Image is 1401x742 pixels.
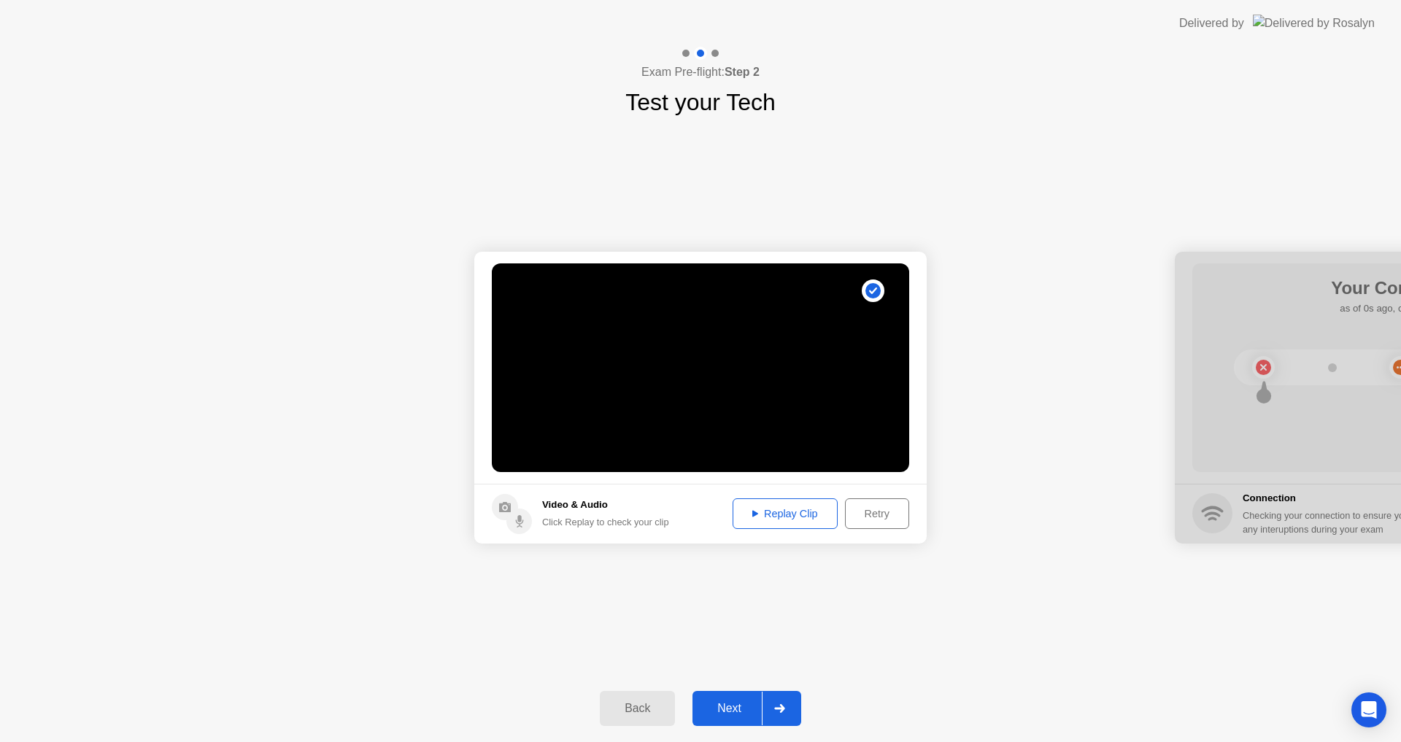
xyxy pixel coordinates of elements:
div: Retry [850,508,904,519]
div: Replay Clip [738,508,833,519]
img: Delivered by Rosalyn [1253,15,1375,31]
h1: Test your Tech [625,85,776,120]
div: Click Replay to check your clip [542,515,669,529]
button: Next [692,691,801,726]
div: Open Intercom Messenger [1351,692,1386,727]
h5: Video & Audio [542,498,669,512]
div: Back [604,702,671,715]
b: Step 2 [725,66,760,78]
div: Next [697,702,762,715]
button: Replay Clip [733,498,838,529]
div: Delivered by [1179,15,1244,32]
button: Retry [845,498,909,529]
button: Back [600,691,675,726]
h4: Exam Pre-flight: [641,63,760,81]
